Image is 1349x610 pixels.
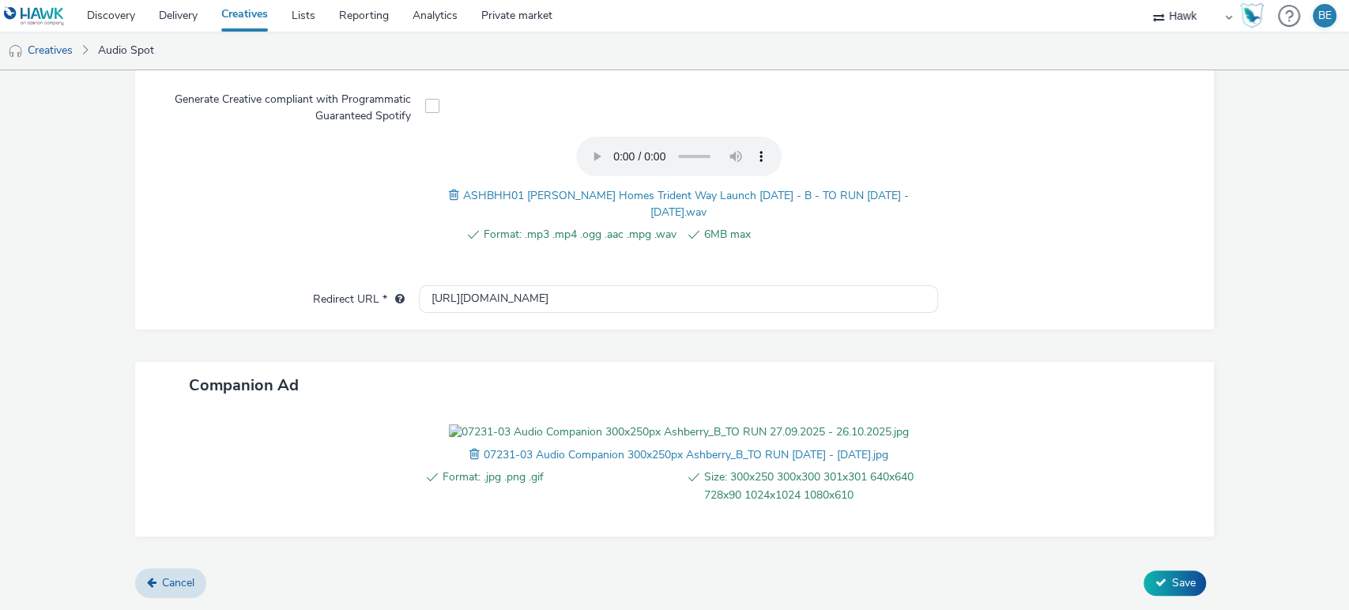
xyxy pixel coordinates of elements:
img: undefined Logo [4,6,65,26]
input: url... [419,285,939,313]
span: Companion Ad [189,375,299,396]
span: Size: 300x250 300x300 301x301 640x640 728x90 1024x1024 1080x610 [704,468,938,504]
a: Cancel [135,568,206,598]
label: Generate Creative compliant with Programmatic Guaranteed Spotify [164,85,417,124]
label: Redirect URL * [307,285,411,307]
span: Format: .mp3 .mp4 .ogg .aac .mpg .wav [484,225,676,244]
span: Cancel [162,575,194,590]
div: BE [1318,4,1332,28]
span: Save [1171,575,1195,590]
a: Audio Spot [90,32,162,70]
span: Format: .jpg .png .gif [443,468,676,504]
button: Save [1144,570,1206,596]
span: ASHBHH01 [PERSON_NAME] Homes Trident Way Launch [DATE] - B - TO RUN [DATE] - [DATE].wav [463,188,909,220]
img: 07231-03 Audio Companion 300x250px Ashberry_B_TO RUN 27.09.2025 - 26.10.2025.jpg [449,424,909,440]
img: Hawk Academy [1240,3,1264,28]
span: 6MB max [704,225,897,244]
div: URL will be used as a validation URL with some SSPs and it will be the redirection URL of your cr... [387,292,405,307]
span: 07231-03 Audio Companion 300x250px Ashberry_B_TO RUN [DATE] - [DATE].jpg [484,447,888,462]
span: To optimize your delivery, we recommend vast 2.0 [425,57,671,72]
a: Hawk Academy [1240,3,1270,28]
img: audio [8,43,24,59]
